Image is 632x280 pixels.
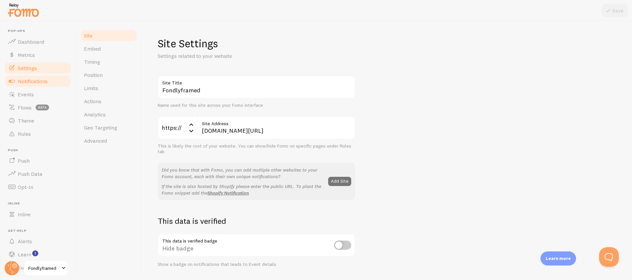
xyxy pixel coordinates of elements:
[18,171,42,177] span: Push Data
[18,117,34,124] span: Theme
[158,143,355,155] div: This is likely the root of your website. You can show/hide Fomo on specific pages under Rules tab
[162,183,324,196] p: If the site is also hosted by Shopify please enter the public URL. To plant the Fomo snippet add the
[4,235,72,248] a: Alerts
[599,247,619,267] iframe: Help Scout Beacon - Open
[207,190,249,196] a: Shopify Notification
[80,68,138,82] a: Position
[158,52,316,60] p: Settings related to your website
[18,91,34,98] span: Events
[4,114,72,127] a: Theme
[84,137,107,144] span: Advanced
[18,52,35,58] span: Metrics
[18,78,48,84] span: Notifications
[197,116,355,139] input: myhonestcompany.com
[8,148,72,152] span: Push
[18,238,32,245] span: Alerts
[18,184,33,190] span: Opt-In
[8,201,72,206] span: Inline
[4,61,72,75] a: Settings
[4,35,72,48] a: Dashboard
[80,42,138,55] a: Embed
[8,29,72,33] span: Pop-ups
[4,75,72,88] a: Notifications
[18,157,30,164] span: Push
[158,37,355,50] h1: Site Settings
[84,32,92,39] span: Site
[4,88,72,101] a: Events
[4,248,72,261] a: Learn
[84,124,117,131] span: Geo Targeting
[540,251,576,266] div: Learn more
[18,104,32,111] span: Flows
[158,103,355,108] div: Name used for this site across your Fomo interface
[80,134,138,147] a: Advanced
[32,250,38,256] svg: <p>Watch New Feature Tutorials!</p>
[84,45,101,52] span: Embed
[80,108,138,121] a: Analytics
[4,167,72,180] a: Push Data
[18,251,31,258] span: Learn
[80,29,138,42] a: Site
[4,208,72,221] a: Inline
[162,167,324,180] p: Did you know that with Fomo, you can add multiple other websites to your Fomo account, each with ...
[84,85,98,91] span: Limits
[84,111,106,118] span: Analytics
[546,255,571,262] p: Learn more
[80,95,138,108] a: Actions
[4,48,72,61] a: Metrics
[197,116,355,128] label: Site Address
[84,98,101,105] span: Actions
[80,82,138,95] a: Limits
[18,38,44,45] span: Dashboard
[8,229,72,233] span: Get Help
[80,55,138,68] a: Timing
[84,58,100,65] span: Timing
[158,116,197,139] div: https://
[4,101,72,114] a: Flows beta
[36,105,49,110] span: beta
[28,264,60,272] span: Fondlyframed
[80,121,138,134] a: Geo Targeting
[7,2,40,18] img: fomo-relay-logo-orange.svg
[18,130,31,137] span: Rules
[24,260,68,276] a: Fondlyframed
[328,177,351,186] button: Add Site
[4,180,72,194] a: Opt-In
[18,211,31,218] span: Inline
[84,72,103,78] span: Position
[18,65,37,71] span: Settings
[158,76,355,87] label: Site Title
[4,127,72,140] a: Rules
[158,216,355,226] h2: This data is verified
[4,154,72,167] a: Push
